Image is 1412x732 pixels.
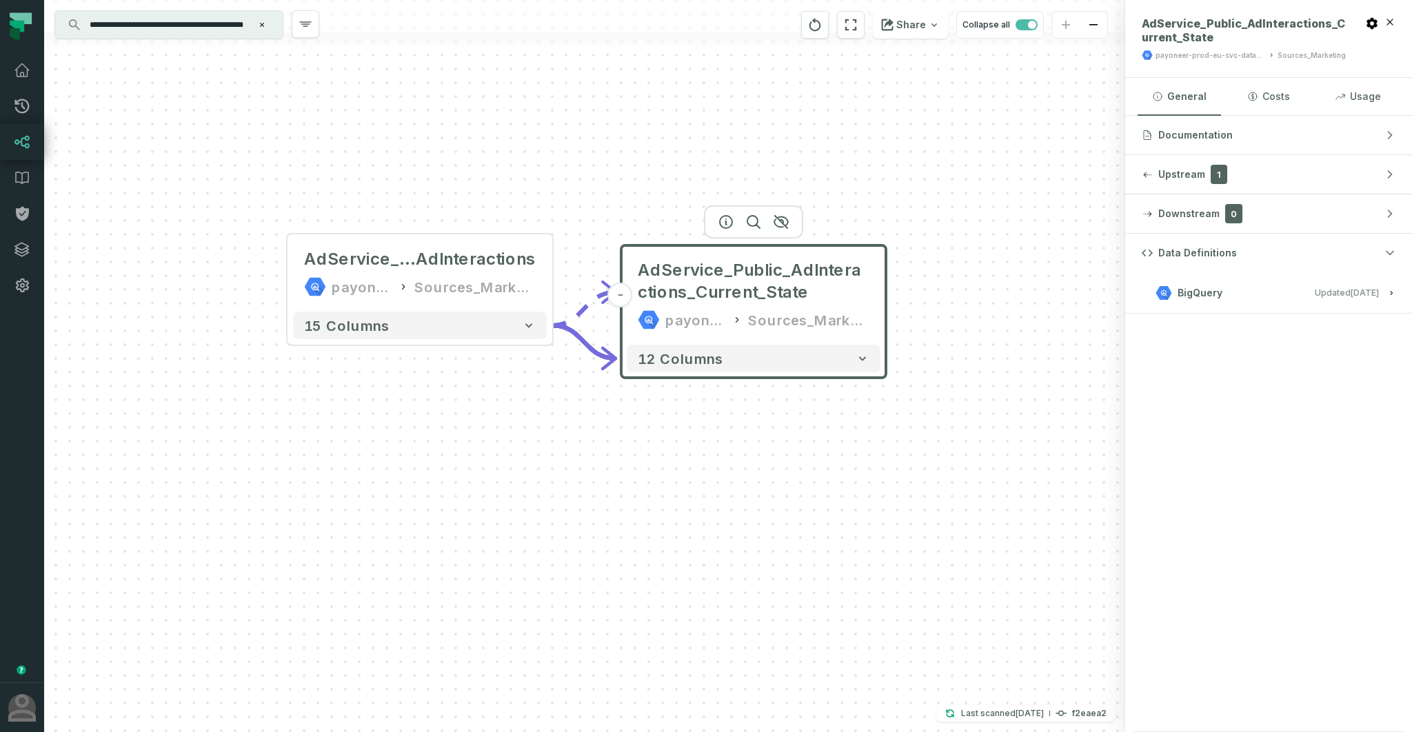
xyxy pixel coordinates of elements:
[1158,207,1220,221] span: Downstream
[414,276,536,298] div: Sources_Marketing
[1142,17,1346,44] span: AdService_Public_AdInteractions_Current_State
[638,350,723,367] span: 12 columns
[956,11,1044,39] button: Collapse all
[1211,165,1227,184] span: 1
[961,706,1044,720] p: Last scanned
[1178,286,1222,300] span: BigQuery
[332,276,392,298] div: payoneer-prod-eu-svc-data-016f
[304,248,536,270] div: AdService_Public_AdInteractions
[1142,283,1395,302] button: BigQueryUpdated[DATE] 1:04:11 AM
[15,664,28,676] div: Tooltip anchor
[748,309,869,331] div: Sources_Marketing
[1080,12,1107,39] button: zoom out
[1158,246,1237,260] span: Data Definitions
[638,259,869,303] span: AdService_Public_AdInteractions_Current_State
[1315,287,1379,298] span: Updated
[1125,155,1412,194] button: Upstream1
[1158,128,1233,142] span: Documentation
[255,18,269,32] button: Clear search query
[665,309,726,331] div: payoneer-prod-eu-svc-data-016f
[552,325,616,358] g: Edge from 723b4f4b50f7ee30e47e585df35e4466 to e2f7703396dd6eb9a1c25bd73e099b72
[1125,116,1412,154] button: Documentation
[1016,708,1044,718] relative-time: Sep 4, 2025, 7:21 PM GMT+3
[552,292,616,325] g: Edge from 723b4f4b50f7ee30e47e585df35e4466 to e2f7703396dd6eb9a1c25bd73e099b72
[1125,234,1412,272] button: Data Definitions
[1316,78,1400,115] button: Usage
[304,248,416,270] span: AdService_Public_
[873,11,948,39] button: Share
[1072,709,1107,718] h4: f2eaea2
[936,705,1115,722] button: Last scanned[DATE] 7:21:13 PMf2eaea2
[1278,50,1346,61] div: Sources_Marketing
[1158,167,1205,181] span: Upstream
[1125,194,1412,233] button: Downstream0
[304,317,390,334] span: 15 columns
[608,283,633,307] button: -
[1225,204,1242,223] span: 0
[1227,78,1310,115] button: Costs
[1156,50,1265,61] div: payoneer-prod-eu-svc-data-016f
[416,248,536,270] span: AdInteractions
[1351,287,1379,298] relative-time: Sep 4, 2025, 1:04 AM GMT+3
[1138,78,1221,115] button: General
